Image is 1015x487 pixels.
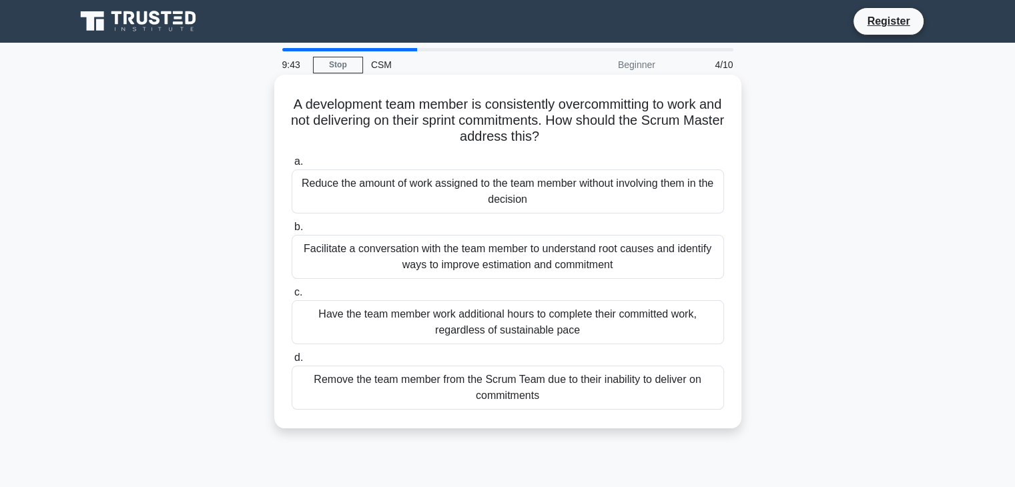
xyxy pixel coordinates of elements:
div: Have the team member work additional hours to complete their committed work, regardless of sustai... [292,300,724,344]
span: a. [294,155,303,167]
a: Stop [313,57,363,73]
div: CSM [363,51,547,78]
span: d. [294,352,303,363]
div: 4/10 [663,51,741,78]
div: Facilitate a conversation with the team member to understand root causes and identify ways to imp... [292,235,724,279]
a: Register [859,13,918,29]
span: c. [294,286,302,298]
span: b. [294,221,303,232]
div: Beginner [547,51,663,78]
div: Remove the team member from the Scrum Team due to their inability to deliver on commitments [292,366,724,410]
div: 9:43 [274,51,313,78]
h5: A development team member is consistently overcommitting to work and not delivering on their spri... [290,96,725,145]
div: Reduce the amount of work assigned to the team member without involving them in the decision [292,169,724,213]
